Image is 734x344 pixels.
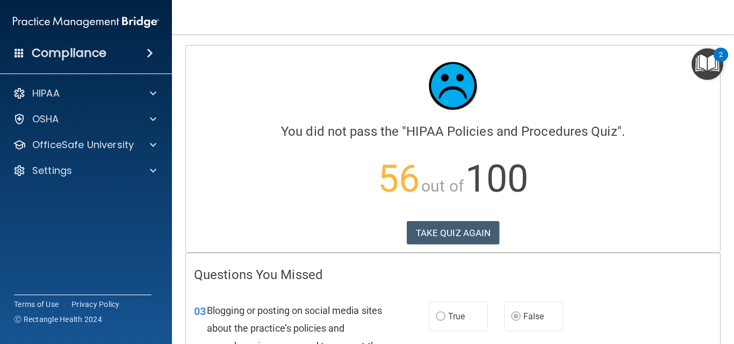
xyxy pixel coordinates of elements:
span: 03 [194,305,206,318]
img: PMB logo [13,11,159,33]
h4: You did not pass the " ". [194,125,712,138]
h4: Questions You Missed [194,268,712,282]
span: 56 [378,157,420,201]
span: HIPAA Policies and Procedures Quiz [406,124,617,139]
span: True [448,311,465,321]
h4: Compliance [32,46,106,61]
input: True [436,313,445,321]
p: HIPAA [32,87,60,100]
div: 2 [719,55,723,69]
a: Privacy Policy [71,299,120,310]
a: Settings [13,164,156,177]
a: OfficeSafe University [13,138,156,151]
span: 100 [465,157,528,201]
img: sad_face.ecc698e2.jpg [421,54,485,118]
a: Terms of Use [14,299,59,310]
input: False [511,313,521,321]
button: TAKE QUIZ AGAIN [407,221,500,245]
a: OSHA [13,113,156,126]
span: Ⓒ Rectangle Health 2024 [14,314,102,325]
button: Open Resource Center, 2 new notifications [692,48,723,80]
p: OSHA [32,113,59,126]
p: OfficeSafe University [32,138,134,151]
p: Settings [32,164,72,177]
a: HIPAA [13,87,156,100]
span: out of [421,177,464,195]
span: False [523,311,544,321]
